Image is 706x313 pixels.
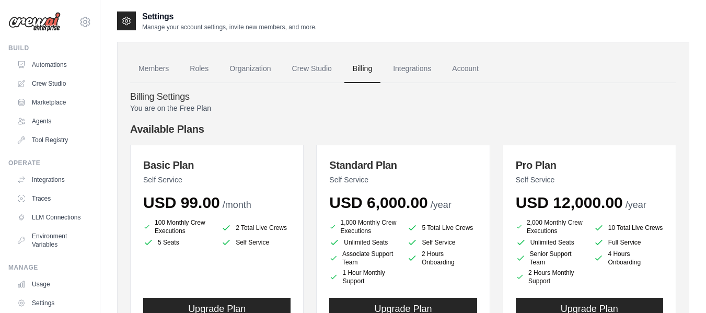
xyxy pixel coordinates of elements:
a: Integrations [385,55,439,83]
li: 2 Hours Monthly Support [516,269,585,285]
a: Traces [13,190,91,207]
p: Manage your account settings, invite new members, and more. [142,23,317,31]
a: Tool Registry [13,132,91,148]
li: Senior Support Team [516,250,585,266]
a: Crew Studio [13,75,91,92]
div: Build [8,44,91,52]
h4: Available Plans [130,122,676,136]
img: Logo [8,12,61,32]
span: USD 6,000.00 [329,194,427,211]
li: Associate Support Team [329,250,399,266]
li: 10 Total Live Crews [594,221,663,235]
li: Self Service [407,237,477,248]
p: Self Service [329,175,477,185]
a: Integrations [13,171,91,188]
li: 2 Hours Onboarding [407,250,477,266]
p: Self Service [143,175,291,185]
a: Crew Studio [284,55,340,83]
span: USD 12,000.00 [516,194,623,211]
a: Account [444,55,487,83]
h3: Standard Plan [329,158,477,172]
li: 1 Hour Monthly Support [329,269,399,285]
a: Automations [13,56,91,73]
li: Self Service [221,237,291,248]
li: 100 Monthly Crew Executions [143,218,213,235]
div: Manage [8,263,91,272]
a: Environment Variables [13,228,91,253]
a: Members [130,55,177,83]
a: LLM Connections [13,209,91,226]
li: 5 Seats [143,237,213,248]
h2: Settings [142,10,317,23]
h3: Pro Plan [516,158,663,172]
li: 5 Total Live Crews [407,221,477,235]
li: 2,000 Monthly Crew Executions [516,218,585,235]
span: /year [431,200,452,210]
p: Self Service [516,175,663,185]
li: Unlimited Seats [516,237,585,248]
p: You are on the Free Plan [130,103,676,113]
a: Roles [181,55,217,83]
li: 4 Hours Onboarding [594,250,663,266]
h3: Basic Plan [143,158,291,172]
li: 1,000 Monthly Crew Executions [329,218,399,235]
span: /month [223,200,251,210]
a: Billing [344,55,380,83]
div: Operate [8,159,91,167]
li: 2 Total Live Crews [221,221,291,235]
li: Unlimited Seats [329,237,399,248]
h4: Billing Settings [130,91,676,103]
span: USD 99.00 [143,194,220,211]
a: Organization [221,55,279,83]
li: Full Service [594,237,663,248]
span: /year [626,200,646,210]
a: Settings [13,295,91,311]
a: Marketplace [13,94,91,111]
a: Agents [13,113,91,130]
a: Usage [13,276,91,293]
